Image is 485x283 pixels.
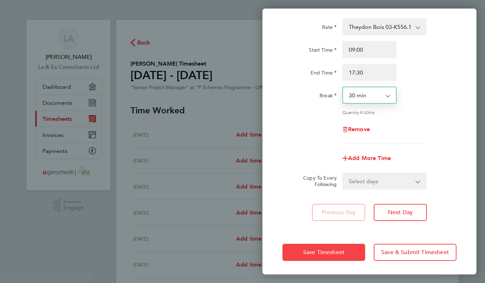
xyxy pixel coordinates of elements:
label: Start Time [309,47,337,55]
span: Add More Time [348,155,391,161]
input: E.g. 18:00 [342,64,397,81]
div: Quantity: hrs [342,109,427,115]
span: Next Day [388,209,413,216]
label: End Time [311,70,337,78]
label: Rate [322,24,337,32]
button: Next Day [374,204,427,221]
button: Remove [342,127,370,132]
label: Break [320,92,337,101]
button: Save Timesheet [282,244,365,261]
span: Remove [348,126,370,133]
span: Save & Submit Timesheet [381,249,449,256]
span: Save Timesheet [303,249,344,256]
button: Add More Time [342,155,391,161]
span: 8.00 [360,109,369,115]
input: E.g. 08:00 [342,41,397,58]
button: Save & Submit Timesheet [374,244,456,261]
label: Copy To Every Following [297,175,337,187]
